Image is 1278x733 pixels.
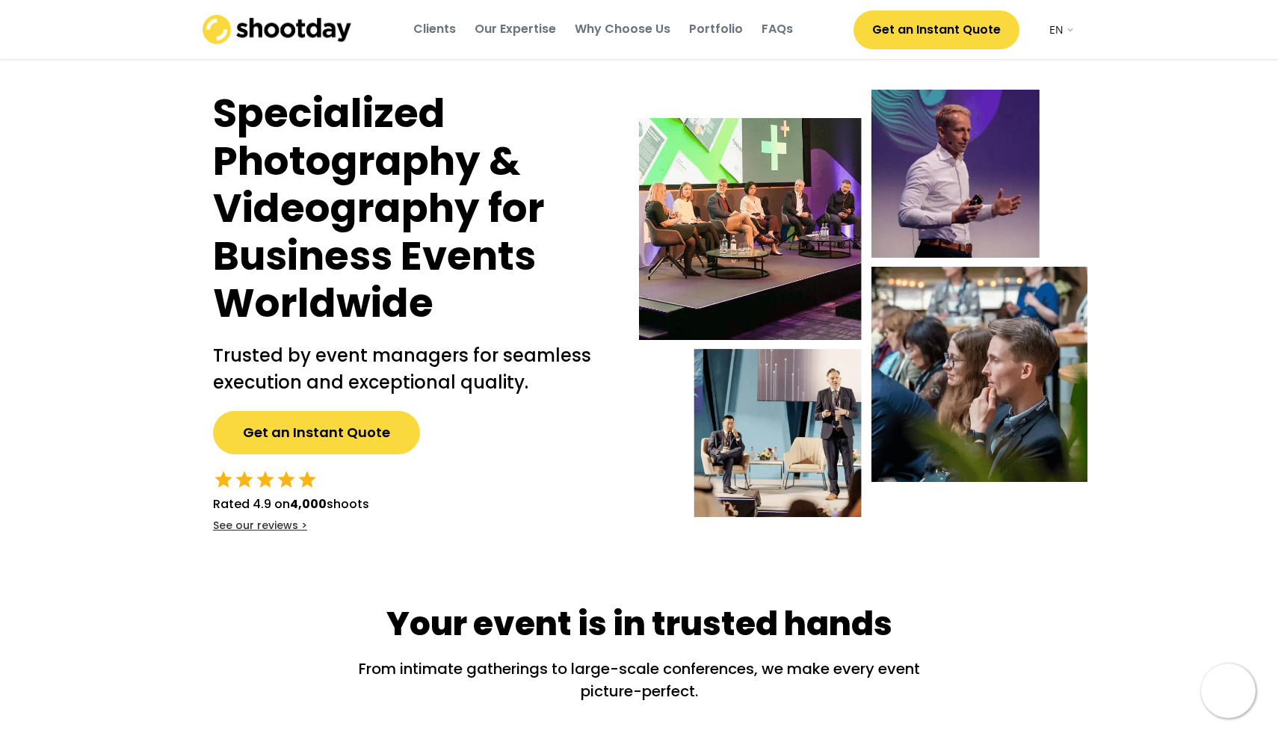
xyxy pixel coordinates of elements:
div: Why Choose Us [575,21,670,37]
button: star [255,469,276,490]
div: Rated 4.9 on shoots [213,495,369,513]
button: star [213,469,234,490]
div: FAQs [762,21,793,37]
div: Portfolio [689,21,743,37]
div: From intimate gatherings to large-scale conferences, we make every event picture-perfect. [340,658,938,702]
img: yH5BAEAAAAALAAAAAABAAEAAAIBRAA7 [1201,664,1256,718]
div: Our Expertise [475,21,556,37]
button: star [276,469,297,490]
div: Clients [413,21,456,37]
img: Event-hero-intl%402x.webp [639,90,1087,517]
button: star [297,469,318,490]
button: Get an Instant Quote [213,411,420,454]
div: See our reviews > [213,519,307,533]
strong: 4,000 [290,495,327,513]
div: Your event is in trusted hands [386,601,892,647]
img: yH5BAEAAAAALAAAAAABAAEAAAIBRAA7 [1027,22,1042,37]
img: shootday_logo.png [203,15,352,44]
h1: Specialized Photography & Videography for Business Events Worldwide [213,90,609,327]
button: star [234,469,255,490]
h2: Trusted by event managers for seamless execution and exceptional quality. [213,342,609,396]
button: Get an Instant Quote [853,10,1019,49]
